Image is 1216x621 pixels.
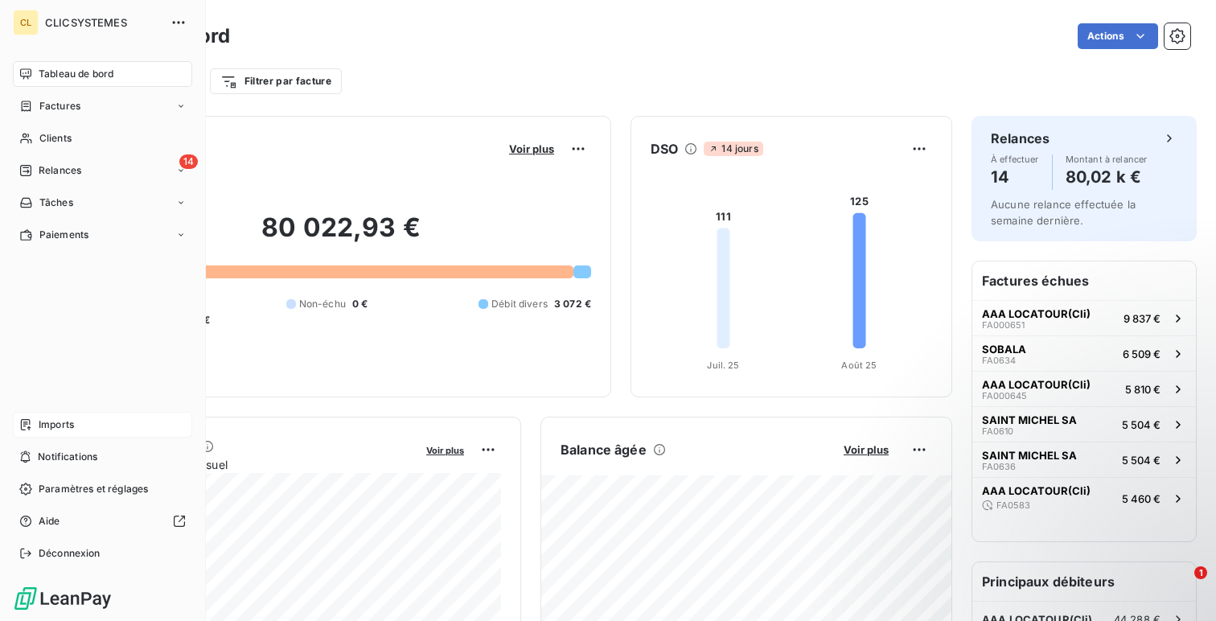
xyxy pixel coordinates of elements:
span: 5 504 € [1122,418,1161,431]
span: Chiffre d'affaires mensuel [91,456,415,473]
span: Imports [39,417,74,432]
span: Voir plus [844,443,889,456]
span: 14 jours [704,142,762,156]
span: 5 810 € [1125,383,1161,396]
a: Paiements [13,222,192,248]
button: Voir plus [504,142,559,156]
span: Notifications [38,450,97,464]
span: CLICSYSTEMES [45,16,161,29]
a: Paramètres et réglages [13,476,192,502]
span: Tâches [39,195,73,210]
h6: Relances [991,129,1050,148]
span: Voir plus [509,142,554,155]
span: FA0636 [982,462,1016,471]
button: SAINT MICHEL SAFA06105 504 € [972,406,1196,442]
a: Tableau de bord [13,61,192,87]
button: Voir plus [421,442,469,457]
span: FA000651 [982,320,1025,330]
h6: Factures échues [972,261,1196,300]
button: SOBALAFA06346 509 € [972,335,1196,371]
img: Logo LeanPay [13,586,113,611]
h2: 80 022,93 € [91,212,591,260]
span: Débit divers [491,297,548,311]
button: SAINT MICHEL SAFA06365 504 € [972,442,1196,477]
span: 5 504 € [1122,454,1161,467]
span: À effectuer [991,154,1039,164]
a: Aide [13,508,192,534]
span: Factures [39,99,80,113]
a: Factures [13,93,192,119]
span: FA000645 [982,391,1027,401]
tspan: Août 25 [841,360,877,371]
span: 14 [179,154,198,169]
span: 9 837 € [1124,312,1161,325]
div: CL [13,10,39,35]
span: Déconnexion [39,546,101,561]
a: Clients [13,125,192,151]
a: 14Relances [13,158,192,183]
span: 0 € [352,297,368,311]
span: Voir plus [426,445,464,456]
span: Paiements [39,228,88,242]
span: 1 [1194,566,1207,579]
button: AAA LOCATOUR(Cli)FA0006519 837 € [972,300,1196,335]
span: SAINT MICHEL SA [982,413,1077,426]
button: Actions [1078,23,1158,49]
h4: 14 [991,164,1039,190]
span: FA0634 [982,356,1016,365]
span: SAINT MICHEL SA [982,449,1077,462]
span: Paramètres et réglages [39,482,148,496]
span: Clients [39,131,72,146]
button: Voir plus [839,442,894,457]
span: Tableau de bord [39,67,113,81]
span: Aide [39,514,60,528]
span: Montant à relancer [1066,154,1148,164]
span: FA0610 [982,426,1013,436]
button: AAA LOCATOUR(Cli)FA0006455 810 € [972,371,1196,406]
tspan: Juil. 25 [707,360,739,371]
span: Relances [39,163,81,178]
a: Imports [13,412,192,438]
span: 3 072 € [554,297,591,311]
iframe: Intercom live chat [1161,566,1200,605]
span: SOBALA [982,343,1026,356]
iframe: Intercom notifications message [894,465,1216,578]
span: AAA LOCATOUR(Cli) [982,307,1091,320]
h4: 80,02 k € [1066,164,1148,190]
a: Tâches [13,190,192,216]
h6: Balance âgée [561,440,647,459]
h6: Principaux débiteurs [972,562,1196,601]
span: AAA LOCATOUR(Cli) [982,378,1091,391]
h6: DSO [651,139,678,158]
span: 6 509 € [1123,348,1161,360]
button: Filtrer par facture [210,68,342,94]
span: Non-échu [299,297,346,311]
span: Aucune relance effectuée la semaine dernière. [991,198,1136,227]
